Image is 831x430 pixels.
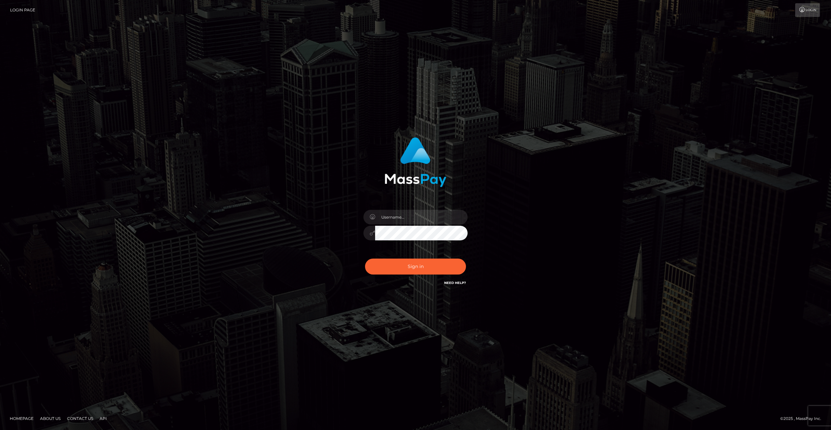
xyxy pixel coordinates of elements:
[64,413,96,423] a: Contact Us
[780,415,826,422] div: © 2025 , MassPay Inc.
[795,3,820,17] a: Login
[385,137,446,187] img: MassPay Login
[365,259,466,275] button: Sign in
[444,281,466,285] a: Need Help?
[37,413,63,423] a: About Us
[10,3,35,17] a: Login Page
[375,210,468,224] input: Username...
[97,413,109,423] a: API
[7,413,36,423] a: Homepage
